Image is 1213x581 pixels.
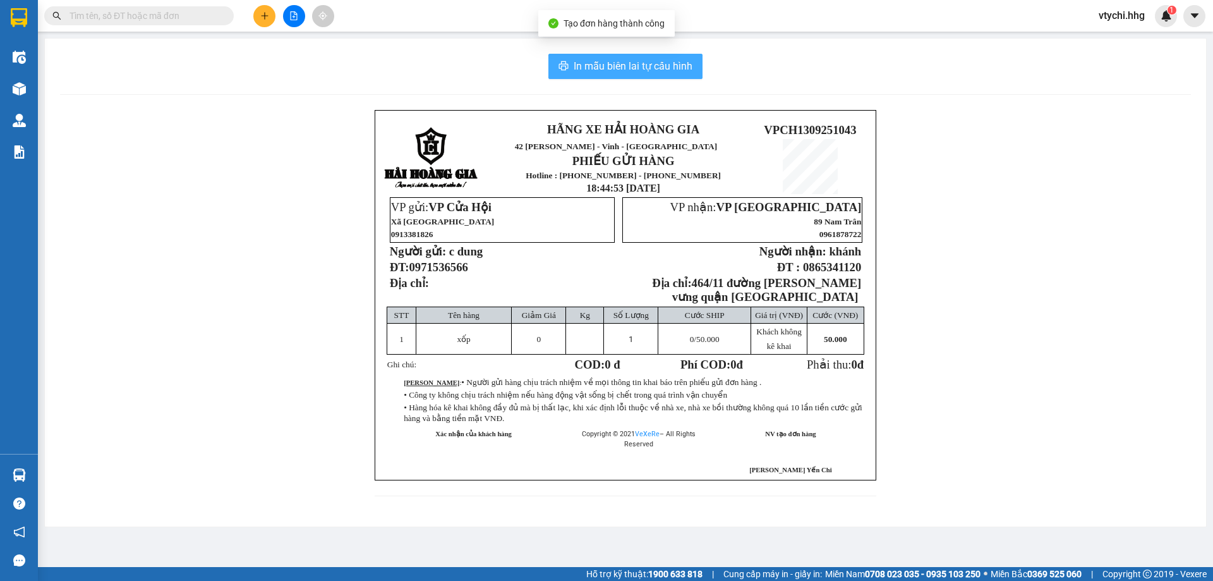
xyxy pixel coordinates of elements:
strong: HÃNG XE HẢI HOÀNG GIA [547,123,699,136]
a: VeXeRe [635,430,660,438]
span: 1 [1169,6,1174,15]
span: In mẫu biên lai tự cấu hình [574,58,692,74]
span: Ghi chú: [387,360,416,369]
span: 0 [730,358,736,371]
strong: Xác nhận của khách hàng [435,431,512,437]
span: [PERSON_NAME] Yến Chi [749,467,831,474]
span: Tên hàng [448,310,480,320]
span: : [404,379,761,386]
span: Tạo đơn hàng thành công [564,18,665,28]
strong: 464/11 đường [PERSON_NAME] vưng quận [GEOGRAPHIC_DATA] [672,276,862,303]
span: 0 [537,334,541,344]
span: Khách không kê khai [756,327,801,351]
sup: 1 [1168,6,1176,15]
button: caret-down [1183,5,1205,27]
img: warehouse-icon [13,468,26,482]
span: Miền Bắc [991,567,1082,581]
span: Xã [GEOGRAPHIC_DATA] [391,217,495,226]
span: STT [394,310,409,320]
button: aim [312,5,334,27]
strong: Địa chỉ: [652,276,691,290]
strong: Người gửi: [390,245,446,258]
strong: Người nhận: [759,245,826,258]
span: • Công ty không chịu trách nhiệm nếu hàng động vật sống bị chết trong quá trình vận chuyển [404,390,727,400]
span: | [712,567,714,581]
span: plus [260,11,269,20]
img: logo [7,40,30,103]
span: search [52,11,61,20]
span: printer [558,61,569,73]
span: check-circle [548,18,558,28]
span: khánh [829,245,861,258]
span: 0865341120 [803,260,861,274]
span: 89 Nam Trân [814,217,861,226]
span: Cước SHIP [685,310,725,320]
span: Cung cấp máy in - giấy in: [723,567,822,581]
span: 1 [399,334,404,344]
span: Copyright © 2021 – All Rights Reserved [582,430,696,448]
span: caret-down [1189,10,1200,21]
span: aim [318,11,327,20]
span: 0961878722 [819,229,862,239]
span: 50.000 [824,334,847,344]
span: • Người gửi hàng chịu trách nhiệm về mọi thông tin khai báo trên phiếu gửi đơn hàng . [461,377,761,387]
span: 0 đ [605,358,620,371]
span: 0 [851,358,857,371]
span: VP [GEOGRAPHIC_DATA] [716,200,861,214]
span: ⚪️ [984,572,987,577]
span: file-add [289,11,298,20]
span: 1 [629,334,633,344]
strong: Phí COD: đ [680,358,743,371]
img: warehouse-icon [13,114,26,127]
span: Số Lượng [613,310,649,320]
strong: 0708 023 035 - 0935 103 250 [865,569,981,579]
span: Giá trị (VNĐ) [755,310,803,320]
span: | [1091,567,1093,581]
span: notification [13,526,25,538]
span: xốp [457,334,470,344]
span: 0971536566 [409,260,468,274]
button: plus [253,5,275,27]
span: Địa chỉ: [390,276,429,290]
strong: [PERSON_NAME] [404,379,459,386]
input: Tìm tên, số ĐT hoặc mã đơn [69,9,219,23]
span: 42 [PERSON_NAME] - Vinh - [GEOGRAPHIC_DATA] [515,142,718,151]
img: icon-new-feature [1161,10,1172,21]
span: 18:44:53 [DATE] [586,183,660,193]
span: Hỗ trợ kỹ thuật: [586,567,703,581]
strong: Hotline : [PHONE_NUMBER] - [PHONE_NUMBER] [526,171,721,180]
img: solution-icon [13,145,26,159]
span: Giảm Giá [522,310,556,320]
strong: ĐT: [390,260,468,274]
img: warehouse-icon [13,51,26,64]
img: logo-vxr [11,8,27,27]
span: /50.000 [690,334,720,344]
span: Kg [580,310,590,320]
span: copyright [1143,570,1152,578]
span: 42 [PERSON_NAME] - Vinh - [GEOGRAPHIC_DATA] [32,42,137,65]
img: warehouse-icon [13,82,26,95]
strong: ĐT : [777,260,800,274]
span: VP Cửa Hội [428,200,492,214]
span: VPCH1309251043 [764,123,856,137]
strong: COD: [575,358,620,371]
img: logo [384,127,479,190]
button: file-add [283,5,305,27]
span: 0 [690,334,694,344]
span: c dung [449,245,483,258]
span: Phải thu: [807,358,864,371]
span: Miền Nam [825,567,981,581]
span: VPCH1309251023 [138,71,231,84]
span: question-circle [13,498,25,510]
span: Cước (VNĐ) [812,310,858,320]
strong: HÃNG XE HẢI HOÀNG GIA [45,13,124,40]
span: vtychi.hhg [1089,8,1155,23]
strong: 1900 633 818 [648,569,703,579]
span: • Hàng hóa kê khai không đầy đủ mà bị thất lạc, khi xác định lỗi thuộc về nhà xe, nhà xe bồi thườ... [404,403,862,423]
span: 0913381826 [391,229,433,239]
button: printerIn mẫu biên lai tự cấu hình [548,54,703,79]
span: đ [857,358,864,371]
span: message [13,554,25,566]
strong: NV tạo đơn hàng [765,431,816,437]
span: VP gửi: [391,200,492,214]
